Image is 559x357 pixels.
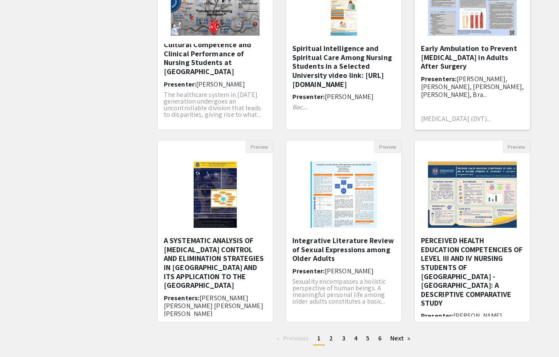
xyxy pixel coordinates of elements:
[164,236,267,290] h5: A SYSTEMATIC ANALYSIS OF [MEDICAL_DATA] CONTROL AND ELIMINATION STRATEGIES IN [GEOGRAPHIC_DATA] A...
[378,334,382,343] span: 6
[421,75,524,99] h6: Presenters:
[374,140,401,153] button: Preview
[185,153,245,236] img: <p class="ql-align-center"><strong>A SYSTEMATIC ANALYSIS OF RABIES CONTROL AND ELIMINATION STRATE...
[245,140,273,153] button: Preview
[421,75,524,99] span: [PERSON_NAME], [PERSON_NAME], [PERSON_NAME], [PERSON_NAME], Bra...
[292,44,395,89] h5: Spiritual Intelligence and Spiritual Care Among Nursing Students in a Selected University video l...
[157,140,273,322] div: Open Presentation <p class="ql-align-center"><strong>A SYSTEMATIC ANALYSIS OF RABIES CONTROL AND ...
[164,80,267,88] h6: Presenter:
[292,103,308,111] em: Bac...
[317,334,321,343] span: 1
[6,320,35,351] iframe: Chat
[453,311,502,320] span: [PERSON_NAME]
[164,40,267,76] h5: Cultural Competence and Clinical Performance of Nursing Students at [GEOGRAPHIC_DATA]
[421,312,524,320] h6: Presenter:
[325,267,374,275] span: [PERSON_NAME]
[366,334,369,343] span: 5
[196,80,245,89] span: [PERSON_NAME]
[421,236,524,308] h5: PERCEIVED HEALTH EDUCATION COMPETENCIES OF LEVEL III AND IV NURSING STUDENTS OF [GEOGRAPHIC_DATA]...
[421,114,491,123] span: [MEDICAL_DATA] (DVT)...
[164,294,267,318] h6: Presenters:
[421,44,524,71] h5: Early Ambulation to Prevent [MEDICAL_DATA] in Adults After Surgery
[164,92,267,118] p: The healthcare system in [DATE] generation undergoes an uncontrollable division that leads to dis...
[292,278,395,305] p: Sexuality encompasses a holistic perspective of human beings. A meaningful personal life among ol...
[283,334,309,343] span: Previous
[329,334,333,343] span: 2
[386,332,415,345] a: Next page
[325,92,374,101] span: [PERSON_NAME]
[342,334,345,343] span: 3
[292,236,395,263] h5: Integrative Literature Review of Sexual Expressions among Older Adults
[292,267,395,275] h6: Presenter:
[292,93,395,101] h6: Presenter:
[354,334,357,343] span: 4
[302,153,385,236] img: <p>Integrative Literature Review of Sexual Expressions among Older Adults</p>
[420,153,525,236] img: <p>PERCEIVED HEALTH EDUCATION COMPETENCIES OF LEVEL III AND IV NURSING STUDENTS OF NATIONAL UNIVE...
[164,294,263,318] span: [PERSON_NAME] [PERSON_NAME] [PERSON_NAME] [PERSON_NAME]
[414,140,530,322] div: Open Presentation <p>PERCEIVED HEALTH EDUCATION COMPETENCIES OF LEVEL III AND IV NURSING STUDENTS...
[157,332,530,345] ul: Pagination
[503,140,530,153] button: Preview
[286,140,402,322] div: Open Presentation <p>Integrative Literature Review of Sexual Expressions among Older Adults</p>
